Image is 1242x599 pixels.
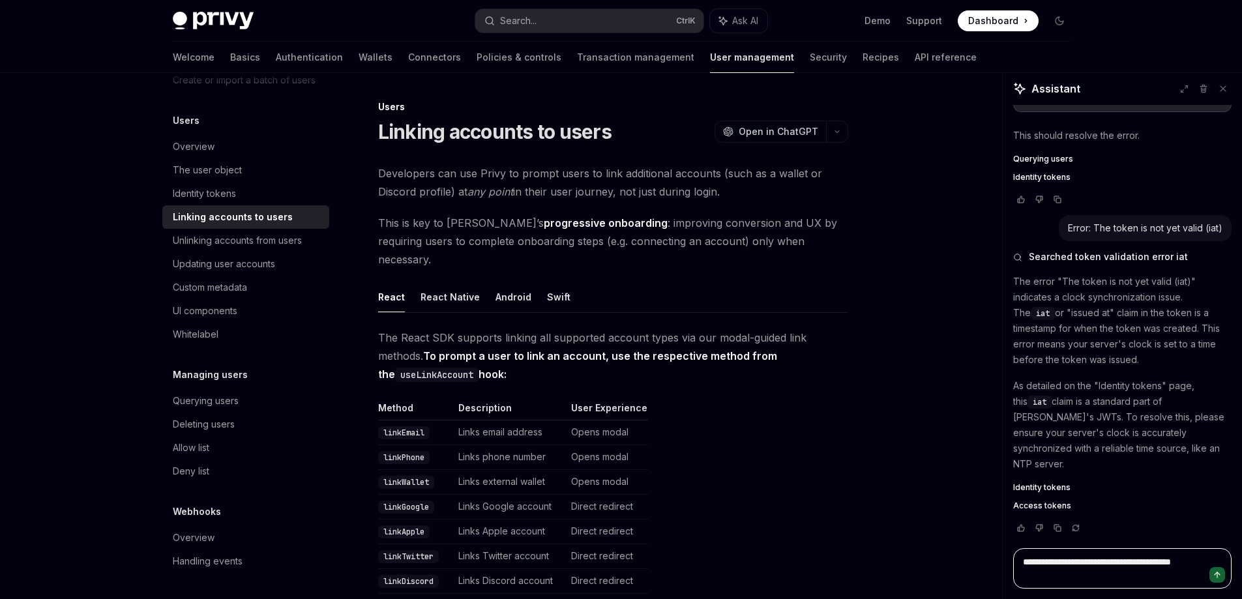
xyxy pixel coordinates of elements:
[173,504,221,519] h5: Webhooks
[378,120,612,143] h1: Linking accounts to users
[378,349,777,381] strong: To prompt a user to link an account, use the respective method from the hook:
[162,205,329,229] a: Linking accounts to users
[173,530,214,546] div: Overview
[173,139,214,154] div: Overview
[173,367,248,383] h5: Managing users
[566,420,648,445] td: Opens modal
[173,303,237,319] div: UI components
[173,393,239,409] div: Querying users
[547,282,570,312] button: Swift
[1013,154,1232,164] a: Querying users
[173,233,302,248] div: Unlinking accounts from users
[173,256,275,272] div: Updating user accounts
[1013,128,1232,143] p: This should resolve the error.
[173,186,236,201] div: Identity tokens
[162,413,329,436] a: Deleting users
[173,553,243,569] div: Handling events
[378,402,453,420] th: Method
[958,10,1039,31] a: Dashboard
[378,282,405,312] button: React
[1209,567,1225,583] button: Send message
[173,280,247,295] div: Custom metadata
[173,162,242,178] div: The user object
[162,182,329,205] a: Identity tokens
[453,445,566,470] td: Links phone number
[453,420,566,445] td: Links email address
[566,445,648,470] td: Opens modal
[173,12,254,30] img: dark logo
[378,525,430,538] code: linkApple
[173,327,218,342] div: Whitelabel
[173,209,293,225] div: Linking accounts to users
[810,42,847,73] a: Security
[453,470,566,495] td: Links external wallet
[577,42,694,73] a: Transaction management
[1013,154,1073,164] span: Querying users
[162,526,329,549] a: Overview
[378,451,430,464] code: linkPhone
[1013,250,1232,263] button: Searched token validation error iat
[566,569,648,594] td: Direct redirect
[378,426,430,439] code: linkEmail
[715,121,826,143] button: Open in ChatGPT
[1029,250,1188,263] span: Searched token validation error iat
[566,519,648,544] td: Direct redirect
[500,13,537,29] div: Search...
[863,42,899,73] a: Recipes
[453,495,566,519] td: Links Google account
[1013,274,1232,368] p: The error "The token is not yet valid (iat)" indicates a clock synchronization issue. The or "iss...
[1013,482,1232,493] a: Identity tokens
[173,463,209,479] div: Deny list
[495,282,531,312] button: Android
[1068,222,1222,235] div: Error: The token is not yet valid (iat)
[395,368,479,382] code: useLinkAccount
[566,495,648,519] td: Direct redirect
[906,14,942,27] a: Support
[453,544,566,569] td: Links Twitter account
[162,135,329,158] a: Overview
[276,42,343,73] a: Authentication
[453,402,566,420] th: Description
[477,42,561,73] a: Policies & controls
[359,42,392,73] a: Wallets
[162,276,329,299] a: Custom metadata
[173,440,209,456] div: Allow list
[453,569,566,594] td: Links Discord account
[408,42,461,73] a: Connectors
[162,436,329,460] a: Allow list
[162,389,329,413] a: Querying users
[1013,172,1071,183] span: Identity tokens
[1013,482,1071,493] span: Identity tokens
[378,214,848,269] span: This is key to [PERSON_NAME]’s : improving conversion and UX by requiring users to complete onboa...
[1013,501,1071,511] span: Access tokens
[1049,10,1070,31] button: Toggle dark mode
[378,550,439,563] code: linkTwitter
[1033,397,1046,407] span: iat
[162,252,329,276] a: Updating user accounts
[475,9,703,33] button: Search...CtrlK
[1036,308,1050,319] span: iat
[378,164,848,201] span: Developers can use Privy to prompt users to link additional accounts (such as a wallet or Discord...
[230,42,260,73] a: Basics
[421,282,480,312] button: React Native
[378,329,848,383] span: The React SDK supports linking all supported account types via our modal-guided link methods.
[162,299,329,323] a: UI components
[467,185,513,198] em: any point
[915,42,977,73] a: API reference
[162,549,329,573] a: Handling events
[566,470,648,495] td: Opens modal
[544,216,668,229] strong: progressive onboarding
[378,476,434,489] code: linkWallet
[378,501,434,514] code: linkGoogle
[566,402,648,420] th: User Experience
[865,14,891,27] a: Demo
[453,519,566,544] td: Links Apple account
[173,113,200,128] h5: Users
[162,460,329,483] a: Deny list
[968,14,1018,27] span: Dashboard
[173,42,214,73] a: Welcome
[378,575,439,588] code: linkDiscord
[676,16,696,26] span: Ctrl K
[710,9,767,33] button: Ask AI
[1031,81,1080,96] span: Assistant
